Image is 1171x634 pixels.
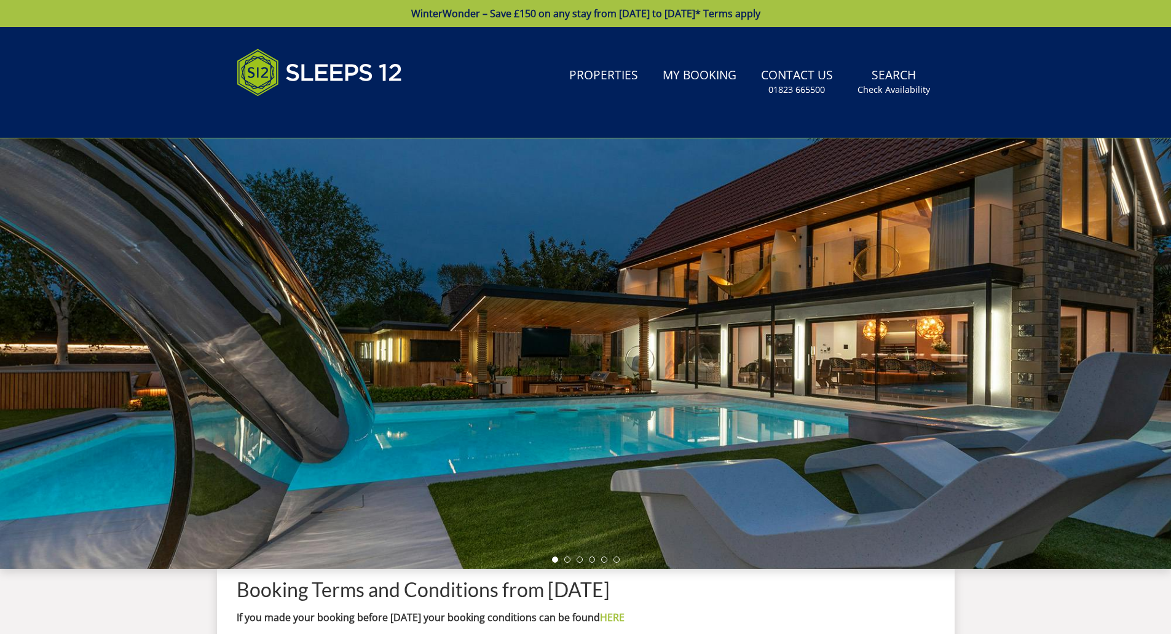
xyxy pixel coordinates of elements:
a: HERE [600,611,625,624]
iframe: Customer reviews powered by Trustpilot [231,111,360,121]
img: Sleeps 12 [237,42,403,103]
a: My Booking [658,62,741,90]
small: 01823 665500 [768,84,825,96]
a: SearchCheck Availability [853,62,935,102]
a: Contact Us01823 665500 [756,62,838,102]
a: Properties [564,62,643,90]
h1: Booking Terms and Conditions from [DATE] [237,579,935,600]
strong: If you made your booking before [DATE] your booking conditions can be found [237,611,625,624]
small: Check Availability [858,84,930,96]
